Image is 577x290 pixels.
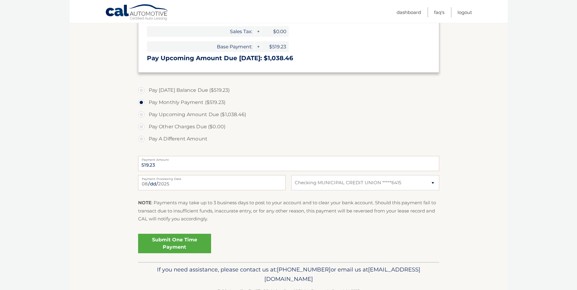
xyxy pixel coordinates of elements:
[277,266,331,273] span: [PHONE_NUMBER]
[138,133,439,145] label: Pay A Different Amount
[138,96,439,109] label: Pay Monthly Payment ($519.23)
[434,7,444,17] a: FAQ's
[138,84,439,96] label: Pay [DATE] Balance Due ($519.23)
[147,54,430,62] h3: Pay Upcoming Amount Due [DATE]: $1,038.46
[138,175,286,190] input: Payment Date
[138,199,439,223] p: : Payments may take up to 3 business days to post to your account and to clear your bank account....
[138,156,439,161] label: Payment Amount
[261,26,289,37] span: $0.00
[138,200,151,205] strong: NOTE
[105,4,169,22] a: Cal Automotive
[147,41,255,52] span: Base Payment:
[138,156,439,171] input: Payment Amount
[138,175,286,180] label: Payment Processing Date
[397,7,421,17] a: Dashboard
[255,41,261,52] span: +
[142,265,435,284] p: If you need assistance, please contact us at: or email us at
[457,7,472,17] a: Logout
[255,26,261,37] span: +
[138,109,439,121] label: Pay Upcoming Amount Due ($1,038.46)
[147,26,255,37] span: Sales Tax:
[138,121,439,133] label: Pay Other Charges Due ($0.00)
[138,234,211,253] a: Submit One Time Payment
[261,41,289,52] span: $519.23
